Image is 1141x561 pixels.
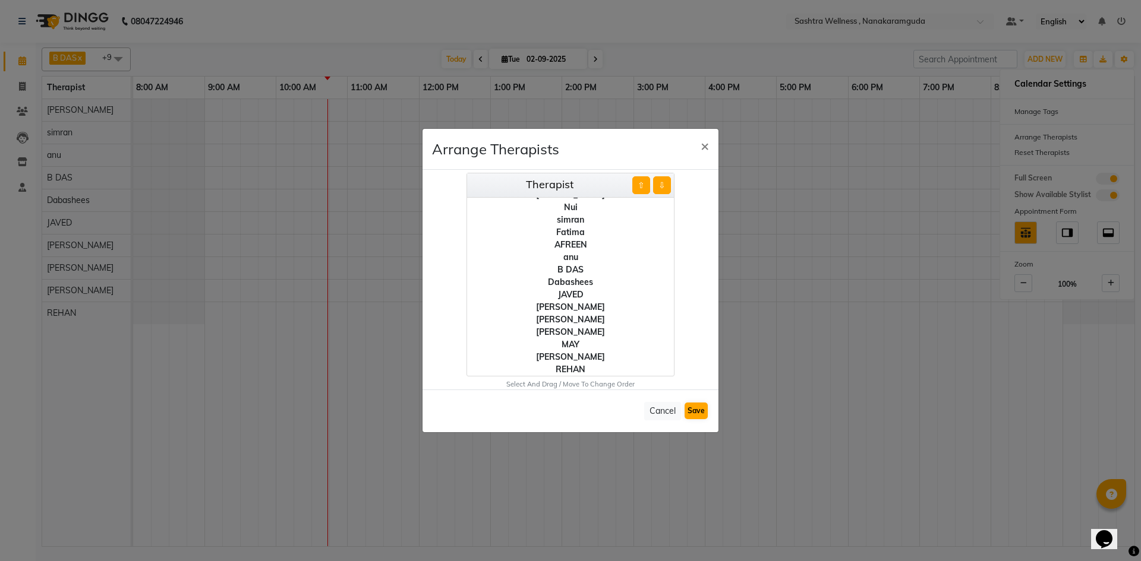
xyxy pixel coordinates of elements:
[653,176,671,194] button: ⇩
[467,239,674,251] div: AFREEN
[467,301,674,313] div: [PERSON_NAME]
[432,138,559,160] h4: Arrange Therapists
[467,313,674,326] div: [PERSON_NAME]
[701,137,709,154] span: ×
[467,201,674,214] div: Nui
[467,226,674,239] div: Fatima
[526,176,573,192] label: Therapist
[467,251,674,264] div: anu
[467,363,674,376] div: REHAN
[644,402,681,420] button: Cancel
[423,379,718,389] div: Select And Drag / Move To Change Order
[1091,514,1129,549] iframe: chat widget
[685,402,708,419] button: Save
[467,214,674,226] div: simran
[467,326,674,338] div: [PERSON_NAME]
[467,264,674,276] div: B DAS
[467,338,674,351] div: MAY
[467,351,674,363] div: [PERSON_NAME]
[467,289,674,301] div: JAVED
[632,176,650,194] button: ⇧
[467,276,674,289] div: Dabashees
[691,129,718,162] button: Close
